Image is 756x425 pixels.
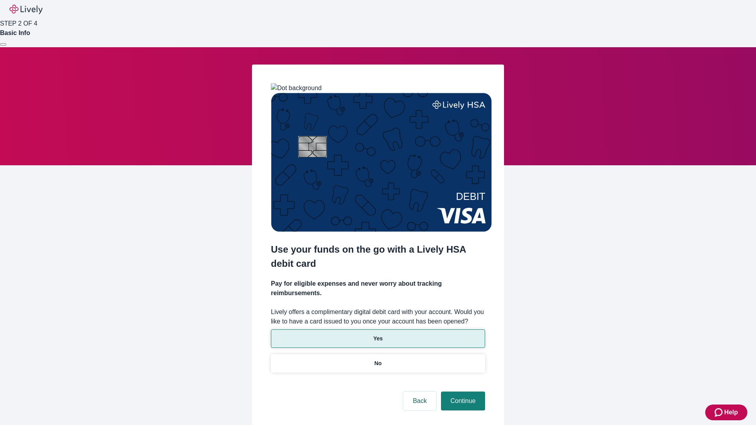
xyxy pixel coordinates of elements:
[374,359,382,368] p: No
[271,307,485,326] label: Lively offers a complimentary digital debit card with your account. Would you like to have a card...
[271,279,485,298] h4: Pay for eligible expenses and never worry about tracking reimbursements.
[373,334,383,343] p: Yes
[705,405,747,420] button: Zendesk support iconHelp
[715,408,724,417] svg: Zendesk support icon
[403,392,436,410] button: Back
[271,242,485,271] h2: Use your funds on the go with a Lively HSA debit card
[271,83,322,93] img: Dot background
[9,5,43,14] img: Lively
[271,329,485,348] button: Yes
[271,93,492,232] img: Debit card
[441,392,485,410] button: Continue
[271,354,485,373] button: No
[724,408,738,417] span: Help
